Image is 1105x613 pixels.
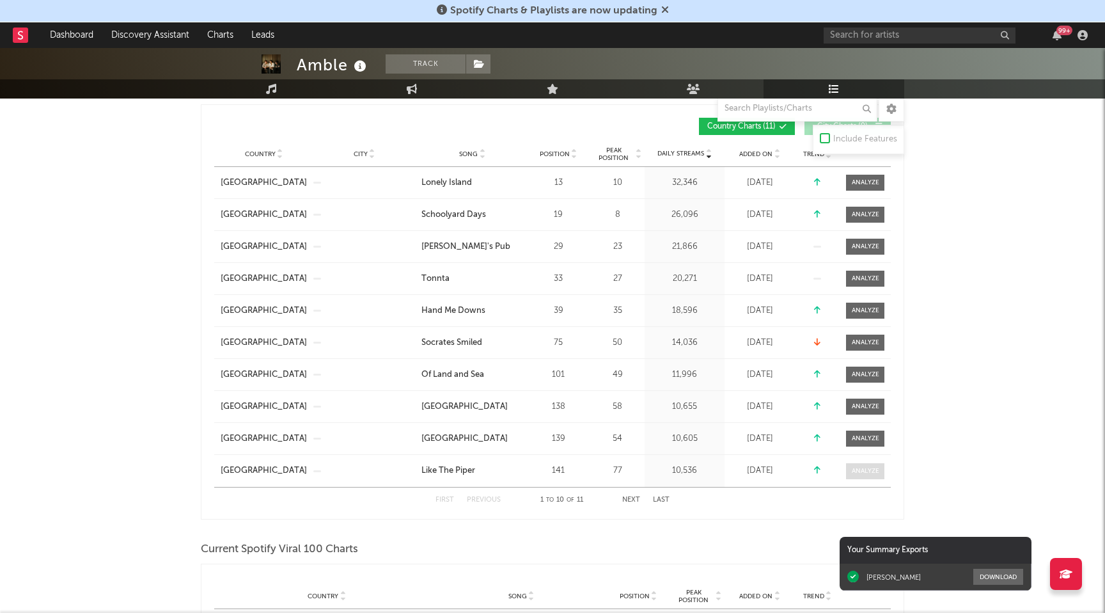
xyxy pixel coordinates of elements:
div: [DATE] [728,177,792,189]
a: [PERSON_NAME]'s Pub [421,241,523,253]
a: [GEOGRAPHIC_DATA] [221,401,307,413]
div: Amble [297,54,370,76]
div: 29 [529,241,587,253]
div: [DATE] [728,273,792,285]
div: [PERSON_NAME] [866,573,921,582]
div: 1 10 11 [526,493,597,508]
a: Like The Piper [421,465,523,477]
div: 20,271 [648,273,721,285]
div: 141 [529,465,587,477]
div: 10,655 [648,401,721,413]
a: Leads [242,22,283,48]
div: 14,036 [648,337,721,349]
div: [PERSON_NAME]'s Pub [421,241,510,253]
button: Previous [467,497,501,504]
a: Socrates Smiled [421,337,523,349]
div: Tonnta [421,273,450,285]
button: First [435,497,454,504]
a: [GEOGRAPHIC_DATA] [221,369,307,381]
input: Search for artists [824,28,1015,44]
div: 23 [593,241,641,253]
div: 35 [593,305,641,317]
span: Song [459,150,478,158]
div: Like The Piper [421,465,475,477]
a: Dashboard [41,22,102,48]
div: Schoolyard Days [421,209,486,221]
div: 139 [529,433,587,445]
span: Peak Position [673,589,714,604]
div: Hand Me Downs [421,305,485,317]
div: 32,346 [648,177,721,189]
div: [DATE] [728,241,792,253]
span: Spotify Charts & Playlists are now updating [450,6,657,16]
div: 58 [593,401,641,413]
button: City Charts(9) [804,118,891,135]
span: Country Charts ( 11 ) [707,123,776,131]
a: [GEOGRAPHIC_DATA] [221,177,307,189]
div: [GEOGRAPHIC_DATA] [421,433,508,445]
div: 10 [593,177,641,189]
div: 33 [529,273,587,285]
div: 50 [593,337,641,349]
div: 49 [593,369,641,381]
button: Download [973,569,1023,585]
div: [DATE] [728,337,792,349]
a: Of Land and Sea [421,369,523,381]
div: 39 [529,305,587,317]
a: Schoolyard Days [421,209,523,221]
div: 8 [593,209,641,221]
a: [GEOGRAPHIC_DATA] [221,305,307,317]
div: Your Summary Exports [840,537,1031,564]
a: [GEOGRAPHIC_DATA] [221,337,307,349]
div: [DATE] [728,305,792,317]
div: 11,996 [648,369,721,381]
a: Tonnta [421,273,523,285]
div: [DATE] [728,209,792,221]
a: [GEOGRAPHIC_DATA] [221,465,307,477]
div: [GEOGRAPHIC_DATA] [221,433,307,445]
div: 27 [593,273,641,285]
a: Hand Me Downs [421,305,523,317]
div: 138 [529,401,587,413]
div: [DATE] [728,433,792,445]
button: Next [622,497,640,504]
div: 10,605 [648,433,721,445]
a: [GEOGRAPHIC_DATA] [221,209,307,221]
a: Lonely Island [421,177,523,189]
a: [GEOGRAPHIC_DATA] [221,241,307,253]
div: 101 [529,369,587,381]
button: 99+ [1053,30,1062,40]
a: [GEOGRAPHIC_DATA] [221,273,307,285]
span: Current Spotify Viral 100 Charts [201,542,358,557]
div: 99 + [1056,26,1072,35]
a: Discovery Assistant [102,22,198,48]
div: [DATE] [728,465,792,477]
div: Include Features [833,132,897,147]
button: Track [386,54,466,74]
span: Country [308,593,338,600]
span: to [546,497,554,503]
span: City Charts ( 9 ) [813,123,872,131]
span: Trend [803,150,824,158]
div: 10,536 [648,465,721,477]
div: [DATE] [728,401,792,413]
span: City [354,150,368,158]
div: Lonely Island [421,177,472,189]
span: of [567,497,574,503]
input: Search Playlists/Charts [717,96,877,122]
div: [GEOGRAPHIC_DATA] [421,401,508,413]
button: Country Charts(11) [699,118,795,135]
div: 19 [529,209,587,221]
span: Trend [803,593,824,600]
span: Song [508,593,527,600]
div: 26,096 [648,209,721,221]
